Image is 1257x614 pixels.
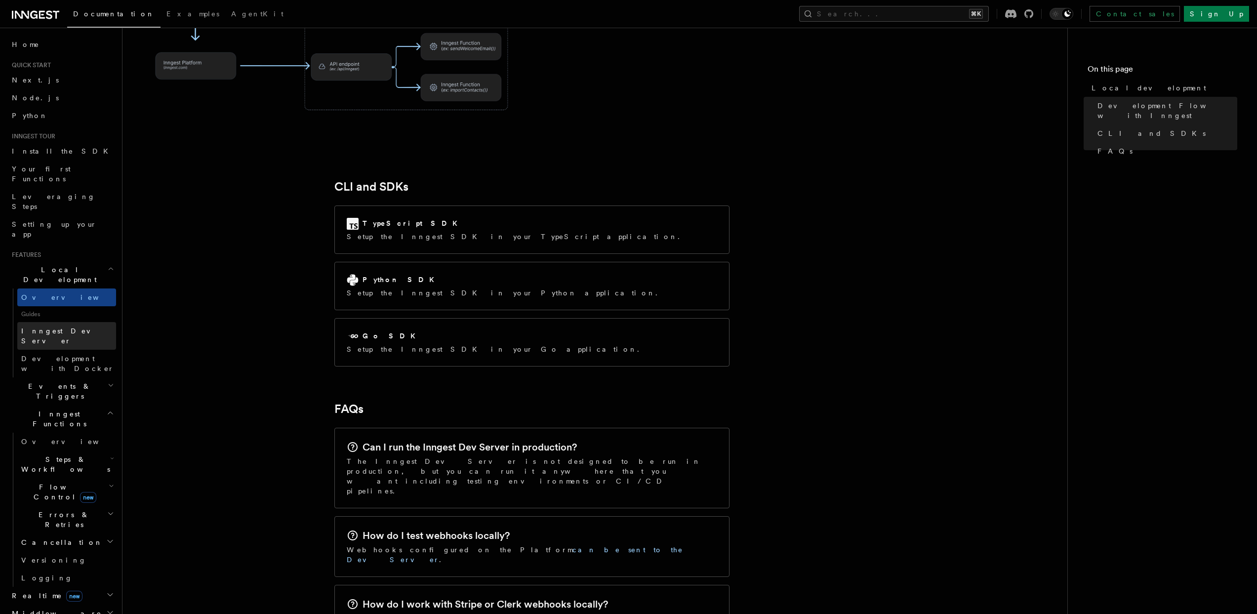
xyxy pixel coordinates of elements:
div: Inngest Functions [8,433,116,587]
button: Toggle dark mode [1050,8,1073,20]
span: Cancellation [17,537,103,547]
span: Inngest Functions [8,409,107,429]
a: Node.js [8,89,116,107]
span: Setting up your app [12,220,97,238]
p: Setup the Inngest SDK in your Go application. [347,344,645,354]
span: Realtime [8,591,82,601]
a: Home [8,36,116,53]
a: Install the SDK [8,142,116,160]
span: Logging [21,574,73,582]
span: Guides [17,306,116,322]
button: Local Development [8,261,116,288]
a: Local development [1088,79,1237,97]
h2: Go SDK [363,331,421,341]
span: Versioning [21,556,86,564]
a: Setting up your app [8,215,116,243]
p: Setup the Inngest SDK in your Python application. [347,288,663,298]
span: FAQs [1097,146,1133,156]
span: new [66,591,82,602]
a: Overview [17,433,116,450]
a: CLI and SDKs [1094,124,1237,142]
a: Next.js [8,71,116,89]
span: AgentKit [231,10,284,18]
a: Go SDKSetup the Inngest SDK in your Go application. [334,318,730,367]
a: Leveraging Steps [8,188,116,215]
button: Cancellation [17,533,116,551]
span: Quick start [8,61,51,69]
a: Inngest Dev Server [17,322,116,350]
h2: Can I run the Inngest Dev Server in production? [363,440,577,454]
button: Flow Controlnew [17,478,116,506]
span: Local development [1092,83,1206,93]
span: Steps & Workflows [17,454,110,474]
span: Errors & Retries [17,510,107,530]
a: FAQs [334,402,364,416]
span: Events & Triggers [8,381,108,401]
a: Overview [17,288,116,306]
button: Search...⌘K [799,6,989,22]
h4: On this page [1088,63,1237,79]
a: FAQs [1094,142,1237,160]
a: Contact sales [1090,6,1180,22]
a: Versioning [17,551,116,569]
span: Overview [21,438,123,446]
a: TypeScript SDKSetup the Inngest SDK in your TypeScript application. [334,205,730,254]
a: Documentation [67,3,161,28]
span: Node.js [12,94,59,102]
div: Local Development [8,288,116,377]
span: Home [12,40,40,49]
button: Inngest Functions [8,405,116,433]
span: Inngest tour [8,132,55,140]
button: Events & Triggers [8,377,116,405]
p: Webhooks configured on the Platform . [347,545,717,565]
span: Python [12,112,48,120]
a: CLI and SDKs [334,180,408,194]
span: Next.js [12,76,59,84]
h2: TypeScript SDK [363,218,463,228]
p: The Inngest Dev Server is not designed to be run in production, but you can run it anywhere that ... [347,456,717,496]
a: Logging [17,569,116,587]
a: AgentKit [225,3,289,27]
a: Python [8,107,116,124]
a: Examples [161,3,225,27]
a: Development with Docker [17,350,116,377]
span: Development Flow with Inngest [1097,101,1237,121]
kbd: ⌘K [969,9,983,19]
span: Features [8,251,41,259]
button: Realtimenew [8,587,116,605]
a: Your first Functions [8,160,116,188]
span: Install the SDK [12,147,114,155]
a: Development Flow with Inngest [1094,97,1237,124]
button: Steps & Workflows [17,450,116,478]
h2: How do I work with Stripe or Clerk webhooks locally? [363,597,608,611]
span: new [80,492,96,503]
a: can be sent to the Dev Server [347,546,683,564]
span: Examples [166,10,219,18]
h2: Python SDK [363,275,440,285]
span: Development with Docker [21,355,114,372]
span: Your first Functions [12,165,71,183]
span: Leveraging Steps [12,193,95,210]
button: Errors & Retries [17,506,116,533]
p: Setup the Inngest SDK in your TypeScript application. [347,232,686,242]
h2: How do I test webhooks locally? [363,529,510,542]
a: Python SDKSetup the Inngest SDK in your Python application. [334,262,730,310]
span: Documentation [73,10,155,18]
span: Overview [21,293,123,301]
span: Flow Control [17,482,109,502]
span: Inngest Dev Server [21,327,106,345]
a: Sign Up [1184,6,1249,22]
span: CLI and SDKs [1097,128,1206,138]
span: Local Development [8,265,108,285]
